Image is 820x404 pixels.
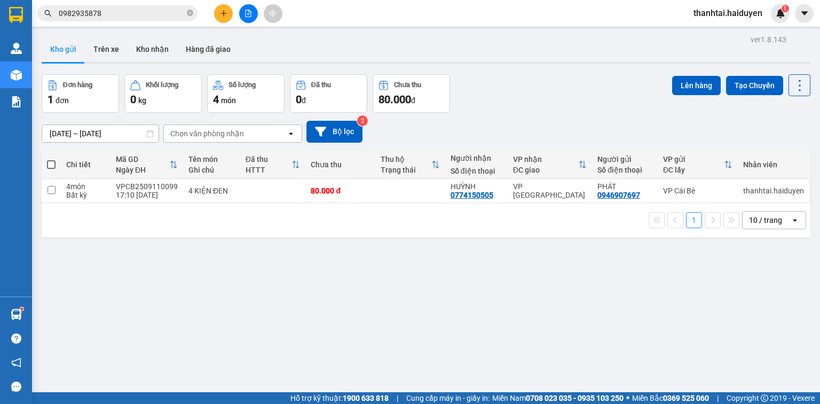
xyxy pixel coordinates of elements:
[761,394,768,402] span: copyright
[397,392,398,404] span: |
[187,10,193,16] span: close-circle
[381,166,431,174] div: Trạng thái
[306,121,362,143] button: Bộ lọc
[311,187,370,195] div: 80.000 đ
[663,166,724,174] div: ĐC lấy
[375,151,445,179] th: Toggle SortBy
[246,166,292,174] div: HTTT
[245,10,252,17] span: file-add
[751,34,786,45] div: ver 1.8.143
[11,309,22,320] img: warehouse-icon
[800,9,809,18] span: caret-down
[188,166,235,174] div: Ghi chú
[343,394,389,402] strong: 1900 633 818
[269,10,277,17] span: aim
[795,4,814,23] button: caret-down
[9,7,23,23] img: logo-vxr
[116,155,169,164] div: Mã GD
[492,392,624,404] span: Miền Nam
[726,76,783,95] button: Tạo Chuyến
[357,115,368,126] sup: 2
[513,155,579,164] div: VP nhận
[451,182,502,191] div: HUỲNH
[411,96,415,105] span: đ
[686,212,702,228] button: 1
[188,155,235,164] div: Tên món
[597,155,652,164] div: Người gửi
[188,187,235,195] div: 4 KIỆN ĐEN
[290,392,389,404] span: Hỗ trợ kỹ thuật:
[508,151,593,179] th: Toggle SortBy
[632,392,709,404] span: Miền Bắc
[287,129,295,138] svg: open
[170,128,244,139] div: Chọn văn phòng nhận
[124,74,202,113] button: Khối lượng0kg
[246,155,292,164] div: Đã thu
[663,187,732,195] div: VP Cái Bè
[394,81,421,89] div: Chưa thu
[239,4,258,23] button: file-add
[66,160,105,169] div: Chi tiết
[11,43,22,54] img: warehouse-icon
[44,10,52,17] span: search
[672,76,721,95] button: Lên hàng
[56,96,69,105] span: đơn
[663,394,709,402] strong: 0369 525 060
[228,81,256,89] div: Số lượng
[451,167,502,175] div: Số điện thoại
[783,5,787,12] span: 1
[743,187,804,195] div: thanhtai.haiduyen
[597,182,652,191] div: PHÁT
[597,166,652,174] div: Số điện thoại
[791,216,799,224] svg: open
[311,160,370,169] div: Chưa thu
[128,36,177,62] button: Kho nhận
[42,36,85,62] button: Kho gửi
[11,358,21,368] span: notification
[685,6,771,20] span: thanhtai.haiduyen
[597,191,640,199] div: 0946907697
[658,151,738,179] th: Toggle SortBy
[373,74,450,113] button: Chưa thu80.000đ
[146,81,178,89] div: Khối lượng
[717,392,719,404] span: |
[11,96,22,107] img: solution-icon
[379,93,411,106] span: 80.000
[221,96,236,105] span: món
[66,191,105,199] div: Bất kỳ
[42,125,159,142] input: Select a date range.
[111,151,183,179] th: Toggle SortBy
[11,382,21,392] span: message
[20,307,23,310] sup: 1
[451,191,493,199] div: 0774150505
[240,151,306,179] th: Toggle SortBy
[264,4,282,23] button: aim
[42,74,119,113] button: Đơn hàng1đơn
[116,191,178,199] div: 17:10 [DATE]
[130,93,136,106] span: 0
[85,36,128,62] button: Trên xe
[526,394,624,402] strong: 0708 023 035 - 0935 103 250
[66,182,105,191] div: 4 món
[220,10,227,17] span: plus
[749,215,782,226] div: 10 / trang
[59,7,185,19] input: Tìm tên, số ĐT hoặc mã đơn
[513,166,579,174] div: ĐC giao
[406,392,490,404] span: Cung cấp máy in - giấy in:
[187,9,193,19] span: close-circle
[782,5,789,12] sup: 1
[138,96,146,105] span: kg
[116,182,178,191] div: VPCB2509110099
[116,166,169,174] div: Ngày ĐH
[296,93,302,106] span: 0
[63,81,92,89] div: Đơn hàng
[743,160,804,169] div: Nhân viên
[451,154,502,162] div: Người nhận
[48,93,53,106] span: 1
[213,93,219,106] span: 4
[663,155,724,164] div: VP gửi
[311,81,331,89] div: Đã thu
[214,4,233,23] button: plus
[626,396,629,400] span: ⚪️
[776,9,785,18] img: icon-new-feature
